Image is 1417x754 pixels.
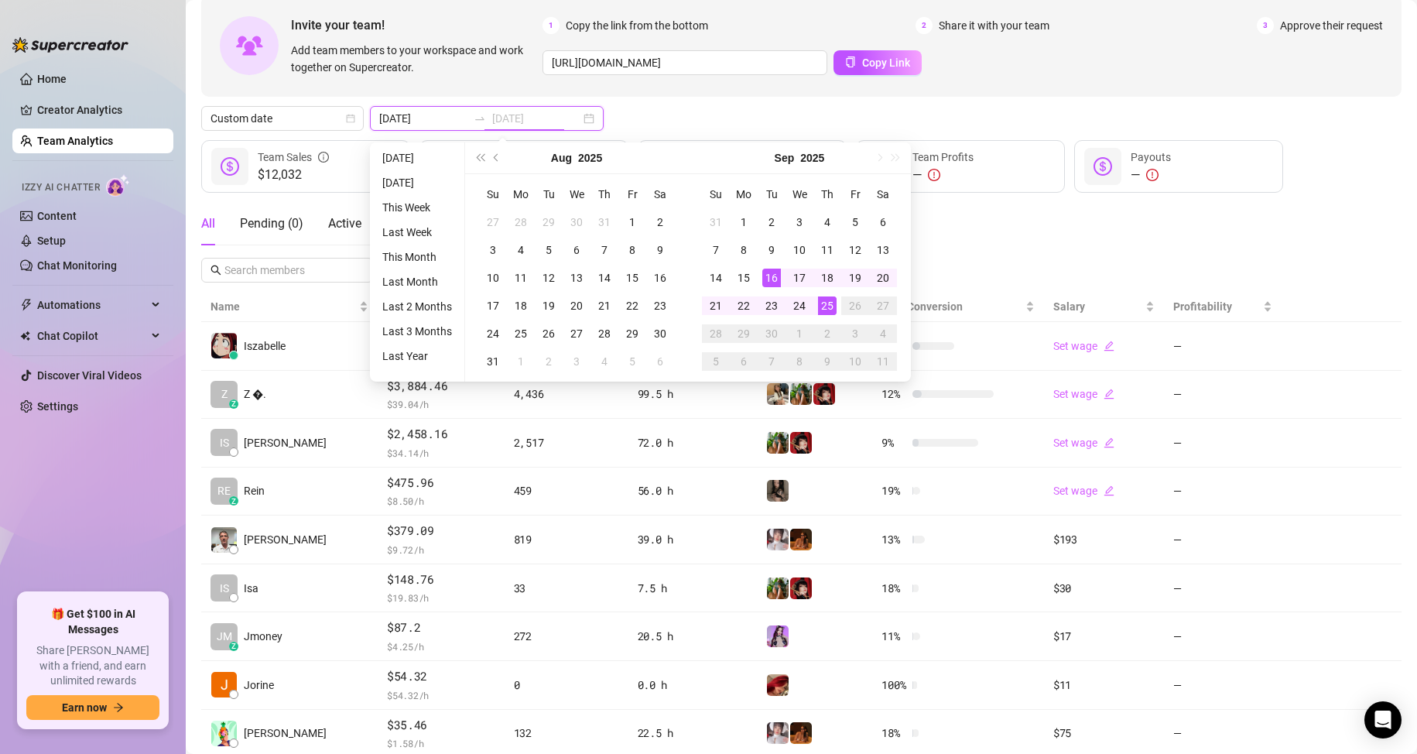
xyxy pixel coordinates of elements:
[542,17,560,34] span: 1
[707,296,725,315] div: 21
[841,320,869,348] td: 2025-10-03
[790,324,809,343] div: 1
[535,292,563,320] td: 2025-08-19
[734,324,753,343] div: 29
[651,241,669,259] div: 9
[1280,17,1383,34] span: Approve their request
[730,180,758,208] th: Mo
[37,369,142,382] a: Discover Viral Videos
[507,348,535,375] td: 2025-09-01
[567,352,586,371] div: 3
[1104,389,1114,399] span: edit
[20,331,30,341] img: Chat Copilot
[841,292,869,320] td: 2025-09-26
[507,292,535,320] td: 2025-08-18
[566,17,708,34] span: Copy the link from the bottom
[734,296,753,315] div: 22
[220,434,229,451] span: IS
[210,298,356,315] span: Name
[874,324,892,343] div: 4
[210,265,221,276] span: search
[702,320,730,348] td: 2025-09-28
[590,264,618,292] td: 2025-08-14
[874,296,892,315] div: 27
[734,241,753,259] div: 8
[790,241,809,259] div: 10
[221,157,239,176] span: dollar-circle
[512,213,530,231] div: 28
[841,208,869,236] td: 2025-09-05
[790,577,812,599] img: Miss
[618,180,646,208] th: Fr
[1164,468,1282,516] td: —
[734,269,753,287] div: 15
[790,352,809,371] div: 8
[702,236,730,264] td: 2025-09-07
[707,213,725,231] div: 31
[535,236,563,264] td: 2025-08-05
[790,722,812,744] img: PantheraX
[623,324,642,343] div: 29
[1257,17,1274,34] span: 3
[912,166,974,184] div: —
[786,320,813,348] td: 2025-10-01
[874,269,892,287] div: 20
[376,347,458,365] li: Last Year
[26,695,159,720] button: Earn nowarrow-right
[758,236,786,264] td: 2025-09-09
[387,425,495,444] span: $2,458.16
[376,322,458,341] li: Last 3 Months
[595,269,614,287] div: 14
[702,180,730,208] th: Su
[535,208,563,236] td: 2025-07-29
[869,292,897,320] td: 2025-09-27
[758,180,786,208] th: Tu
[318,149,329,166] span: info-circle
[471,142,488,173] button: Last year (Control + left)
[512,352,530,371] div: 1
[512,296,530,315] div: 18
[258,149,329,166] div: Team Sales
[623,296,642,315] div: 22
[786,292,813,320] td: 2025-09-24
[651,269,669,287] div: 16
[767,480,789,502] img: yeule
[734,213,753,231] div: 1
[846,269,864,287] div: 19
[758,320,786,348] td: 2025-09-30
[762,241,781,259] div: 9
[841,236,869,264] td: 2025-09-12
[790,269,809,287] div: 17
[762,352,781,371] div: 7
[786,264,813,292] td: 2025-09-17
[618,264,646,292] td: 2025-08-15
[244,338,286,355] span: Iszabelle
[1053,437,1114,449] a: Set wageedit
[874,352,892,371] div: 11
[240,214,303,233] div: Pending ( 0 )
[651,213,669,231] div: 2
[651,296,669,315] div: 23
[841,348,869,375] td: 2025-10-10
[638,434,748,451] div: 72.0 h
[376,248,458,266] li: This Month
[767,432,789,454] img: Sabrina
[786,180,813,208] th: We
[767,529,789,550] img: Rosie
[1146,169,1159,181] span: exclamation-circle
[201,292,378,322] th: Name
[567,241,586,259] div: 6
[507,320,535,348] td: 2025-08-25
[590,208,618,236] td: 2025-07-31
[618,320,646,348] td: 2025-08-29
[106,174,130,197] img: AI Chatter
[790,296,809,315] div: 24
[1164,419,1282,468] td: —
[702,264,730,292] td: 2025-09-14
[376,272,458,291] li: Last Month
[514,434,619,451] div: 2,517
[1364,701,1402,739] div: Open Intercom Messenger
[730,236,758,264] td: 2025-09-08
[37,98,161,122] a: Creator Analytics
[479,180,507,208] th: Su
